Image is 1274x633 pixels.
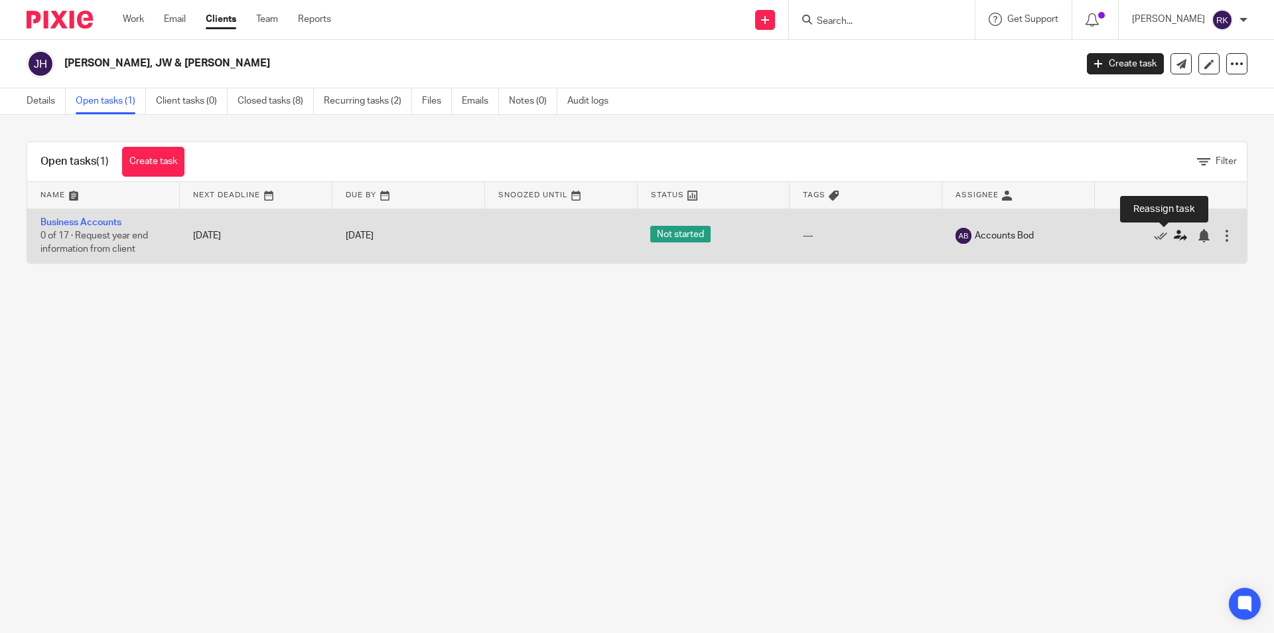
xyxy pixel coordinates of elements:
[40,155,109,169] h1: Open tasks
[256,13,278,26] a: Team
[1007,15,1058,24] span: Get Support
[650,226,711,242] span: Not started
[40,218,121,227] a: Business Accounts
[1087,53,1164,74] a: Create task
[64,56,867,70] h2: [PERSON_NAME], JW & [PERSON_NAME]
[803,229,929,242] div: ---
[27,50,54,78] img: svg%3E
[346,231,374,240] span: [DATE]
[298,13,331,26] a: Reports
[76,88,146,114] a: Open tasks (1)
[27,11,93,29] img: Pixie
[567,88,618,114] a: Audit logs
[975,229,1034,242] span: Accounts Bod
[122,147,184,177] a: Create task
[164,13,186,26] a: Email
[123,13,144,26] a: Work
[40,231,148,254] span: 0 of 17 · Request year end information from client
[803,191,825,199] span: Tags
[1132,13,1205,26] p: [PERSON_NAME]
[509,88,557,114] a: Notes (0)
[815,16,935,28] input: Search
[96,156,109,167] span: (1)
[422,88,452,114] a: Files
[156,88,228,114] a: Client tasks (0)
[324,88,412,114] a: Recurring tasks (2)
[1212,9,1233,31] img: svg%3E
[651,191,684,199] span: Status
[462,88,499,114] a: Emails
[955,228,971,244] img: svg%3E
[180,209,332,263] td: [DATE]
[1154,229,1174,242] a: Mark as done
[498,191,568,199] span: Snoozed Until
[27,88,66,114] a: Details
[206,13,236,26] a: Clients
[238,88,314,114] a: Closed tasks (8)
[1216,157,1237,166] span: Filter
